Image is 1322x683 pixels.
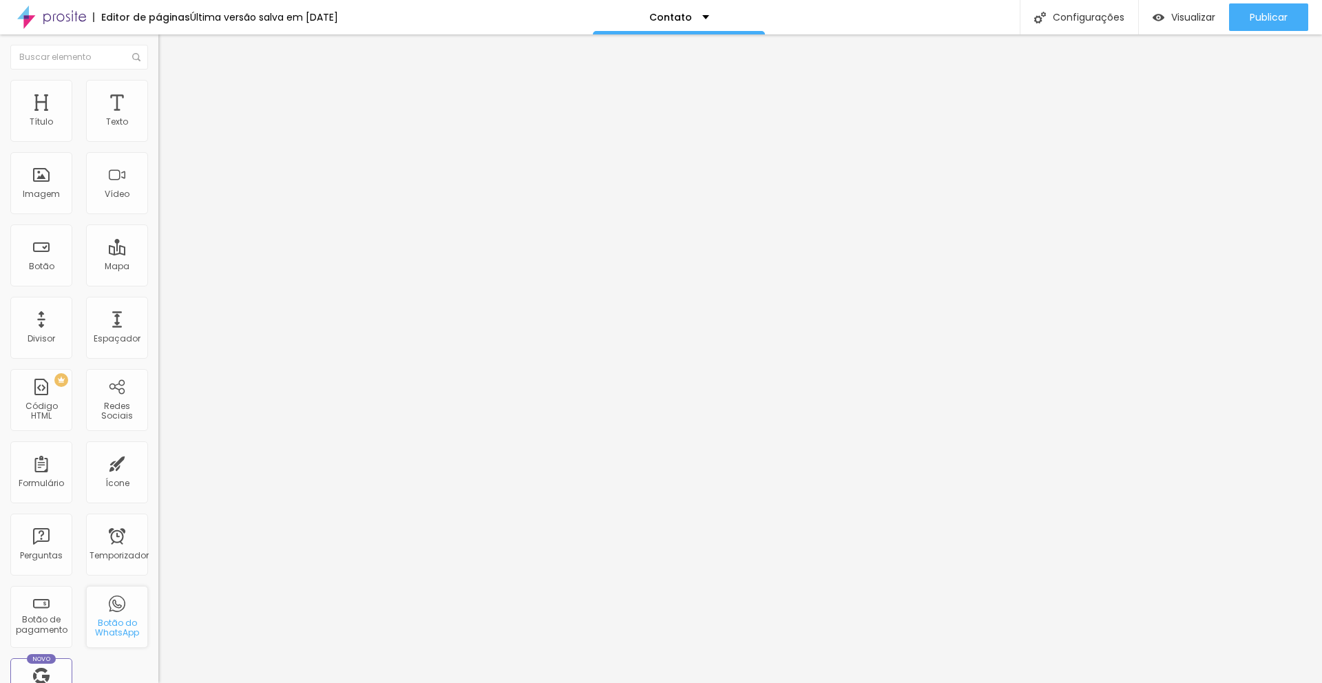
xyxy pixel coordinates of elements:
font: Novo [32,655,51,663]
font: Ícone [105,477,129,489]
input: Buscar elemento [10,45,148,70]
font: Editor de páginas [101,10,190,24]
font: Imagem [23,188,60,200]
font: Visualizar [1171,10,1215,24]
font: Vídeo [105,188,129,200]
font: Botão do WhatsApp [95,617,139,638]
font: Temporizador [90,549,149,561]
img: Ícone [132,53,140,61]
font: Publicar [1250,10,1288,24]
iframe: Editor [158,34,1322,683]
button: Publicar [1229,3,1308,31]
font: Título [30,116,53,127]
font: Divisor [28,333,55,344]
font: Perguntas [20,549,63,561]
img: Ícone [1034,12,1046,23]
font: Botão de pagamento [16,613,67,635]
img: view-1.svg [1153,12,1164,23]
font: Texto [106,116,128,127]
font: Código HTML [25,400,58,421]
font: Botão [29,260,54,272]
button: Visualizar [1139,3,1229,31]
font: Redes Sociais [101,400,133,421]
font: Espaçador [94,333,140,344]
font: Contato [649,10,692,24]
font: Mapa [105,260,129,272]
font: Configurações [1053,10,1124,24]
font: Última versão salva em [DATE] [190,10,338,24]
font: Formulário [19,477,64,489]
